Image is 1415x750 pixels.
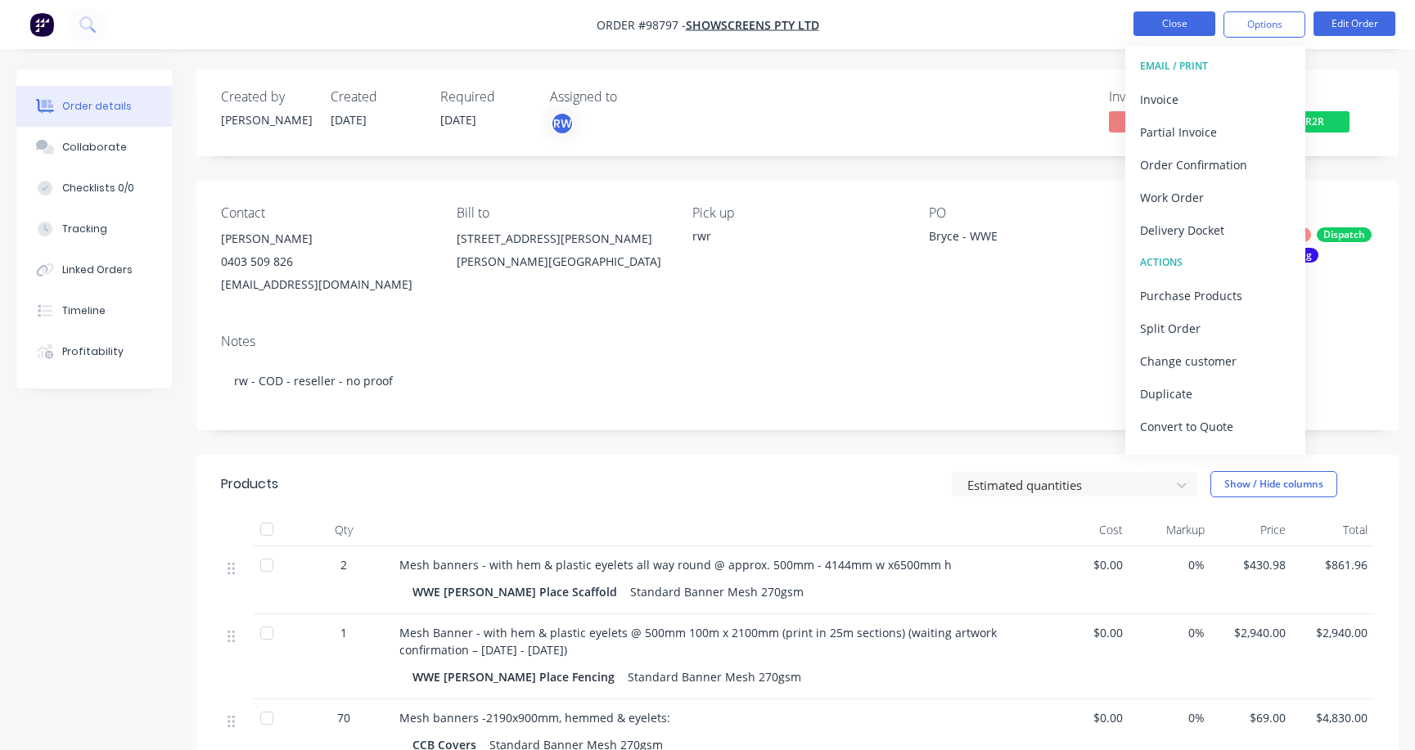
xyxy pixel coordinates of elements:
[412,665,621,689] div: WWE [PERSON_NAME] Place Fencing
[221,250,430,273] div: 0403 509 826
[929,227,1133,250] div: Bryce - WWE
[1140,382,1291,406] div: Duplicate
[1133,11,1215,36] button: Close
[221,111,311,128] div: [PERSON_NAME]
[457,227,666,280] div: [STREET_ADDRESS][PERSON_NAME][PERSON_NAME][GEOGRAPHIC_DATA]
[1140,252,1291,273] div: ACTIONS
[1210,471,1337,497] button: Show / Hide columns
[1140,317,1291,340] div: Split Order
[692,227,902,245] div: rwr
[62,222,107,236] div: Tracking
[399,557,952,573] span: Mesh banners - with hem & plastic eyelets all way round @ approx. 500mm - 4144mm w x6500mm h
[62,344,124,359] div: Profitability
[1109,89,1232,105] div: Invoiced
[692,205,902,221] div: Pick up
[1136,624,1205,641] span: 0%
[340,556,347,573] span: 2
[1109,111,1207,132] span: No
[1129,514,1211,546] div: Markup
[1136,709,1205,726] span: 0%
[331,112,367,128] span: [DATE]
[62,263,133,277] div: Linked Orders
[221,356,1374,406] div: rw - COD - reseller - no proof
[1140,415,1291,438] div: Convert to Quote
[1299,556,1368,573] span: $861.96
[399,625,1000,658] span: Mesh Banner - with hem & plastic eyelets @ 500mm 100m x 2100mm (print in 25m sections) (waiting a...
[221,273,430,296] div: [EMAIL_ADDRESS][DOMAIN_NAME]
[29,12,54,37] img: Factory
[1140,218,1291,242] div: Delivery Docket
[1136,556,1205,573] span: 0%
[16,127,172,168] button: Collaborate
[340,624,347,641] span: 1
[440,89,530,105] div: Required
[1140,120,1291,144] div: Partial Invoice
[686,17,819,33] a: ShowScreens Pty Ltd
[1140,56,1291,77] div: EMAIL / PRINT
[1223,11,1305,38] button: Options
[1218,624,1287,641] span: $2,940.00
[597,17,686,33] span: Order #98797 -
[221,227,430,250] div: [PERSON_NAME]
[16,249,172,290] button: Linked Orders
[457,227,666,250] div: [STREET_ADDRESS][PERSON_NAME]
[1211,514,1293,546] div: Price
[1299,624,1368,641] span: $2,940.00
[16,168,172,209] button: Checklists 0/0
[624,580,810,604] div: Standard Banner Mesh 270gsm
[399,710,670,725] span: Mesh banners -2190x900mm, hemmed & eyelets:
[1218,709,1287,726] span: $69.00
[16,331,172,372] button: Profitability
[16,86,172,127] button: Order details
[1140,284,1291,308] div: Purchase Products
[621,665,808,689] div: Standard Banner Mesh 270gsm
[457,250,666,273] div: [PERSON_NAME][GEOGRAPHIC_DATA]
[295,514,393,546] div: Qty
[1314,11,1395,36] button: Edit Order
[221,227,430,296] div: [PERSON_NAME]0403 509 826[EMAIL_ADDRESS][DOMAIN_NAME]
[1140,153,1291,177] div: Order Confirmation
[550,111,575,136] button: RW
[440,112,476,128] span: [DATE]
[62,140,127,155] div: Collaborate
[337,709,350,726] span: 70
[1140,186,1291,209] div: Work Order
[221,205,430,221] div: Contact
[16,209,172,249] button: Tracking
[929,205,1138,221] div: PO
[221,474,278,494] div: Products
[221,334,1374,349] div: Notes
[16,290,172,331] button: Timeline
[1292,514,1374,546] div: Total
[1251,89,1374,105] div: Status
[221,89,311,105] div: Created by
[1317,227,1372,242] div: Dispatch
[457,205,666,221] div: Bill to
[62,99,132,114] div: Order details
[1140,349,1291,373] div: Change customer
[1048,514,1129,546] div: Cost
[1218,556,1287,573] span: $430.98
[1054,556,1123,573] span: $0.00
[1140,88,1291,111] div: Invoice
[1054,709,1123,726] span: $0.00
[1299,709,1368,726] span: $4,830.00
[62,303,106,318] div: Timeline
[1140,447,1291,471] div: Archive
[412,580,624,604] div: WWE [PERSON_NAME] Place Scaffold
[62,181,134,195] div: Checklists 0/0
[331,89,421,105] div: Created
[550,89,714,105] div: Assigned to
[1054,624,1123,641] span: $0.00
